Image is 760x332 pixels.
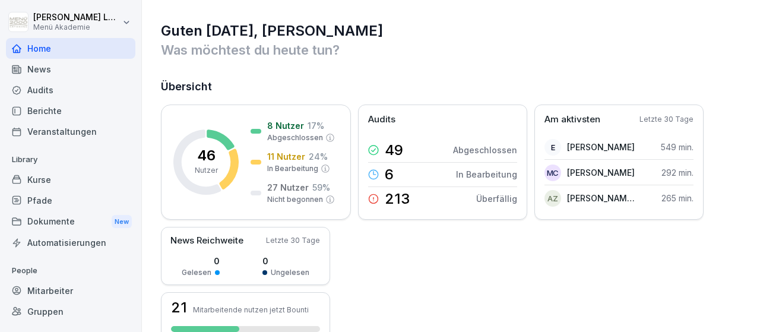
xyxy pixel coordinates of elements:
[567,141,635,153] p: [PERSON_NAME]
[312,181,330,194] p: 59 %
[6,100,135,121] a: Berichte
[6,261,135,280] p: People
[567,192,635,204] p: [PERSON_NAME] Zsarta
[385,143,403,157] p: 49
[385,192,410,206] p: 213
[6,190,135,211] a: Pfade
[453,144,517,156] p: Abgeschlossen
[544,190,561,207] div: AZ
[661,166,693,179] p: 292 min.
[544,139,561,156] div: E
[661,141,693,153] p: 549 min.
[182,255,220,267] p: 0
[266,235,320,246] p: Letzte 30 Tage
[309,150,328,163] p: 24 %
[6,169,135,190] a: Kurse
[267,150,305,163] p: 11 Nutzer
[267,119,304,132] p: 8 Nutzer
[6,211,135,233] div: Dokumente
[262,255,309,267] p: 0
[544,165,561,181] div: MC
[267,163,318,174] p: In Bearbeitung
[639,114,693,125] p: Letzte 30 Tage
[182,267,211,278] p: Gelesen
[661,192,693,204] p: 265 min.
[6,211,135,233] a: DokumenteNew
[161,21,742,40] h1: Guten [DATE], [PERSON_NAME]
[6,232,135,253] a: Automatisierungen
[161,78,742,95] h2: Übersicht
[267,194,323,205] p: Nicht begonnen
[6,80,135,100] a: Audits
[33,23,120,31] p: Menü Akademie
[476,192,517,205] p: Überfällig
[171,301,187,315] h3: 21
[112,215,132,229] div: New
[567,166,635,179] p: [PERSON_NAME]
[197,148,216,163] p: 46
[368,113,395,127] p: Audits
[385,167,394,182] p: 6
[161,40,742,59] p: Was möchtest du heute tun?
[267,132,323,143] p: Abgeschlossen
[544,113,600,127] p: Am aktivsten
[195,165,218,176] p: Nutzer
[6,59,135,80] a: News
[6,280,135,301] a: Mitarbeiter
[6,121,135,142] a: Veranstaltungen
[170,234,243,248] p: News Reichweite
[6,150,135,169] p: Library
[6,301,135,322] a: Gruppen
[308,119,324,132] p: 17 %
[267,181,309,194] p: 27 Nutzer
[6,38,135,59] a: Home
[193,305,309,314] p: Mitarbeitende nutzen jetzt Bounti
[456,168,517,181] p: In Bearbeitung
[271,267,309,278] p: Ungelesen
[33,12,120,23] p: [PERSON_NAME] Lechler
